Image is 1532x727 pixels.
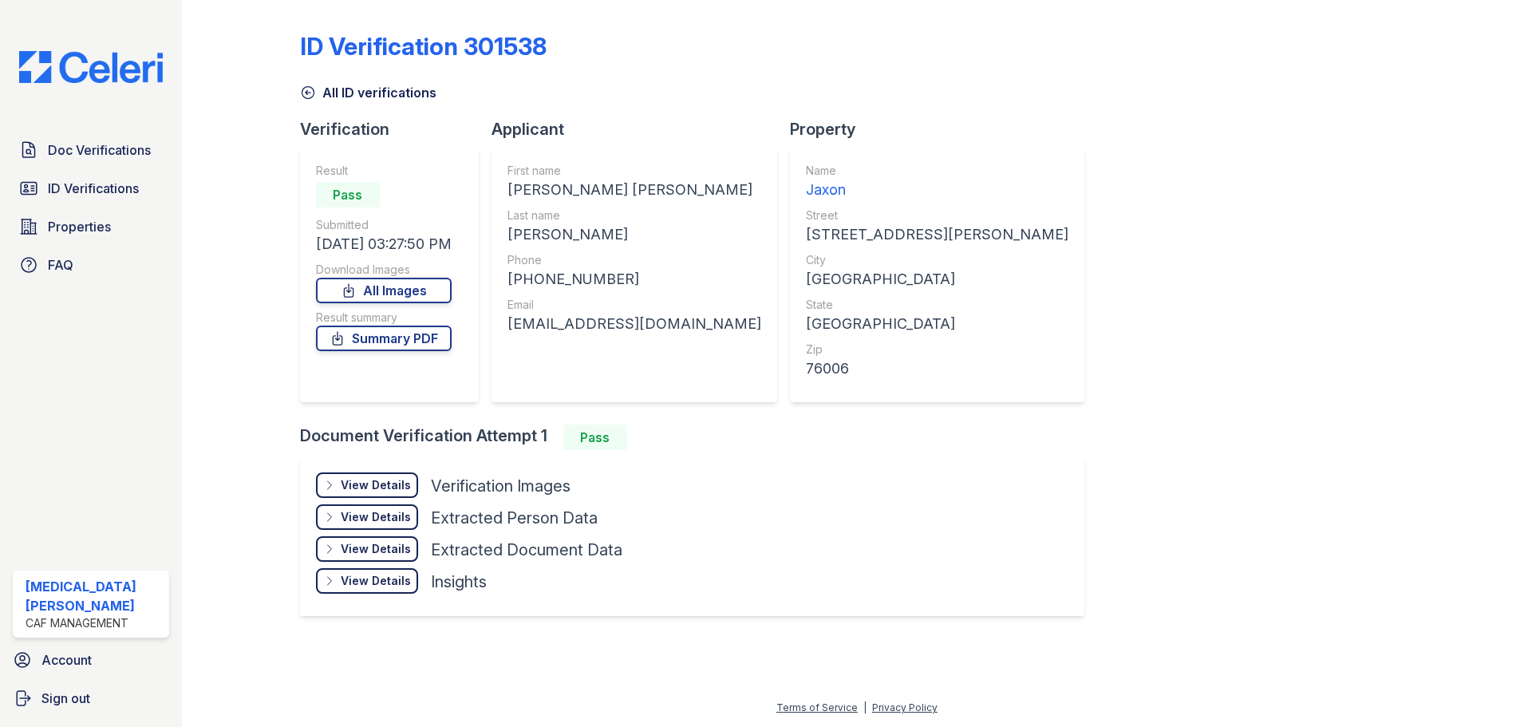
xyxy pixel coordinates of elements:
span: ID Verifications [48,179,139,198]
div: Phone [507,252,761,268]
span: Account [41,650,92,670]
div: Verification [300,118,492,140]
div: | [863,701,867,713]
img: CE_Logo_Blue-a8612792a0a2168367f1c8372b55b34899dd931a85d93a1a3d3e32e68fde9ad4.png [6,51,176,83]
a: All ID verifications [300,83,436,102]
div: Extracted Document Data [431,539,622,561]
div: [DATE] 03:27:50 PM [316,233,452,255]
a: Terms of Service [776,701,858,713]
div: [STREET_ADDRESS][PERSON_NAME] [806,223,1068,246]
a: All Images [316,278,452,303]
div: [GEOGRAPHIC_DATA] [806,268,1068,290]
a: Sign out [6,682,176,714]
div: First name [507,163,761,179]
div: Download Images [316,262,452,278]
span: Properties [48,217,111,236]
a: FAQ [13,249,169,281]
div: [EMAIL_ADDRESS][DOMAIN_NAME] [507,313,761,335]
a: Privacy Policy [872,701,938,713]
div: Email [507,297,761,313]
div: Pass [563,425,627,450]
div: City [806,252,1068,268]
div: Jaxon [806,179,1068,201]
div: [GEOGRAPHIC_DATA] [806,313,1068,335]
div: [PHONE_NUMBER] [507,268,761,290]
div: ID Verification 301538 [300,32,547,61]
div: CAF Management [26,615,163,631]
a: Account [6,644,176,676]
div: View Details [341,573,411,589]
div: Street [806,207,1068,223]
a: Summary PDF [316,326,452,351]
div: Extracted Person Data [431,507,598,529]
div: Verification Images [431,475,571,497]
div: Name [806,163,1068,179]
a: Doc Verifications [13,134,169,166]
div: View Details [341,541,411,557]
div: State [806,297,1068,313]
div: [MEDICAL_DATA][PERSON_NAME] [26,577,163,615]
iframe: chat widget [1465,663,1516,711]
div: View Details [341,477,411,493]
div: Zip [806,342,1068,358]
div: Property [790,118,1097,140]
div: Pass [316,182,380,207]
div: Document Verification Attempt 1 [300,425,1097,450]
div: Insights [431,571,487,593]
div: [PERSON_NAME] [507,223,761,246]
span: Sign out [41,689,90,708]
div: Last name [507,207,761,223]
div: Result summary [316,310,452,326]
div: Result [316,163,452,179]
div: Applicant [492,118,790,140]
a: ID Verifications [13,172,169,204]
span: FAQ [48,255,73,275]
a: Name Jaxon [806,163,1068,201]
span: Doc Verifications [48,140,151,160]
div: View Details [341,509,411,525]
a: Properties [13,211,169,243]
div: [PERSON_NAME] [PERSON_NAME] [507,179,761,201]
div: 76006 [806,358,1068,380]
div: Submitted [316,217,452,233]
